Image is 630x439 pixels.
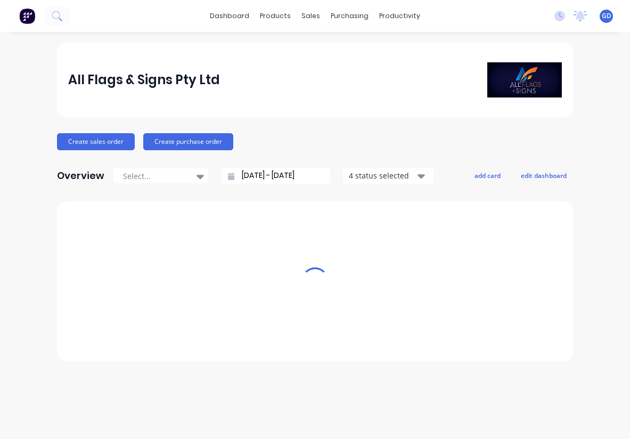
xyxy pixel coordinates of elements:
button: edit dashboard [514,168,574,182]
a: dashboard [204,8,255,24]
img: Factory [19,8,35,24]
div: 4 status selected [349,170,416,181]
div: productivity [374,8,426,24]
img: All Flags & Signs Pty Ltd [487,62,562,97]
button: Create sales order [57,133,135,150]
button: Create purchase order [143,133,233,150]
div: products [255,8,296,24]
div: All Flags & Signs Pty Ltd [68,69,220,91]
div: Overview [57,165,104,186]
span: GD [602,11,611,21]
button: 4 status selected [343,168,433,184]
div: purchasing [325,8,374,24]
div: sales [296,8,325,24]
button: add card [468,168,508,182]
